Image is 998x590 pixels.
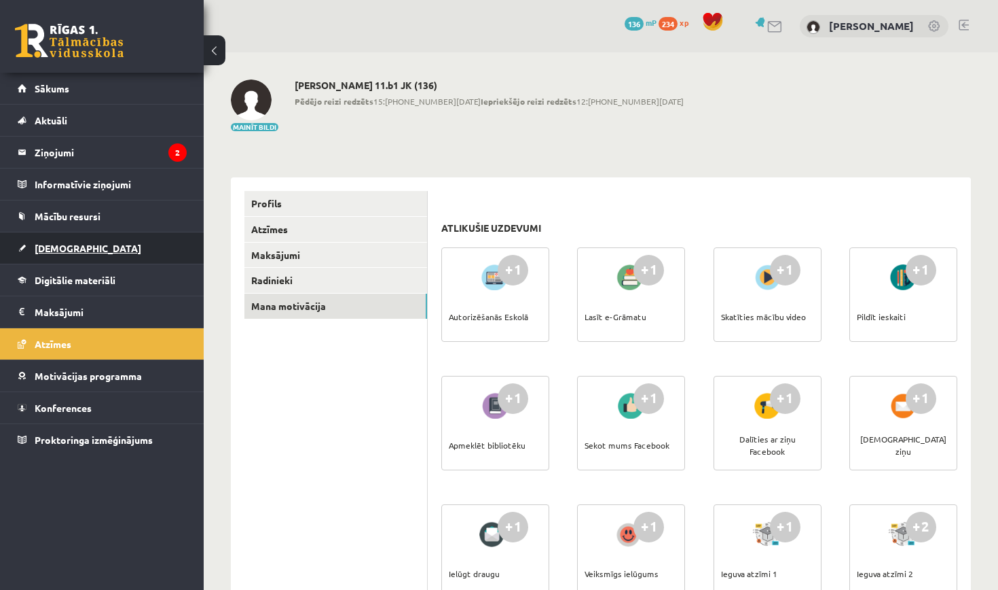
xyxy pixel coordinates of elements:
[585,293,646,341] div: Lasīt e-Grāmatu
[633,383,664,414] div: +1
[906,512,936,542] div: +2
[770,383,800,414] div: +1
[498,255,528,285] div: +1
[498,512,528,542] div: +1
[721,421,814,469] div: Dalīties ar ziņu Facebook
[625,17,657,28] a: 136 mP
[244,243,427,268] a: Maksājumi
[35,242,141,254] span: [DEMOGRAPHIC_DATA]
[449,421,525,469] div: Apmeklēt bibliotēku
[35,137,187,168] legend: Ziņojumi
[295,96,373,107] b: Pēdējo reizi redzēts
[18,201,187,232] a: Mācību resursi
[18,392,187,423] a: Konferences
[449,293,528,341] div: Autorizēšanās Eskolā
[441,247,549,342] a: +1 Autorizēšanās Eskolā
[35,169,187,200] legend: Informatīvie ziņojumi
[498,383,528,414] div: +1
[231,80,272,120] img: Robins Ceirulis
[646,17,657,28] span: mP
[18,169,187,200] a: Informatīvie ziņojumi
[295,95,684,107] span: 15:[PHONE_NUMBER][DATE] 12:[PHONE_NUMBER][DATE]
[35,296,187,328] legend: Maksājumi
[721,293,806,341] div: Skatīties mācību video
[18,232,187,264] a: [DEMOGRAPHIC_DATA]
[35,434,153,446] span: Proktoringa izmēģinājums
[35,370,142,382] span: Motivācijas programma
[857,421,950,469] div: [DEMOGRAPHIC_DATA] ziņu
[35,274,115,286] span: Digitālie materiāli
[770,255,800,285] div: +1
[244,191,427,216] a: Profils
[231,123,278,131] button: Mainīt bildi
[244,217,427,242] a: Atzīmes
[244,294,427,319] a: Mana motivācija
[18,73,187,104] a: Sākums
[857,293,906,341] div: Pildīt ieskaiti
[35,338,71,350] span: Atzīmes
[35,210,100,222] span: Mācību resursi
[18,105,187,136] a: Aktuāli
[829,19,914,33] a: [PERSON_NAME]
[633,255,664,285] div: +1
[633,512,664,542] div: +1
[18,328,187,360] a: Atzīmes
[481,96,576,107] b: Iepriekšējo reizi redzēts
[244,268,427,293] a: Radinieki
[906,383,936,414] div: +1
[35,402,92,414] span: Konferences
[18,264,187,296] a: Digitālie materiāli
[770,512,800,542] div: +1
[168,143,187,162] i: 2
[625,17,644,31] span: 136
[35,82,69,94] span: Sākums
[18,137,187,168] a: Ziņojumi2
[35,114,67,126] span: Aktuāli
[659,17,678,31] span: 234
[18,296,187,328] a: Maksājumi
[441,222,541,234] h3: Atlikušie uzdevumi
[807,20,820,34] img: Robins Ceirulis
[295,80,684,91] h2: [PERSON_NAME] 11.b1 JK (136)
[659,17,695,28] a: 234 xp
[585,421,669,469] div: Sekot mums Facebook
[906,255,936,285] div: +1
[18,424,187,455] a: Proktoringa izmēģinājums
[18,360,187,392] a: Motivācijas programma
[680,17,688,28] span: xp
[15,24,124,58] a: Rīgas 1. Tālmācības vidusskola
